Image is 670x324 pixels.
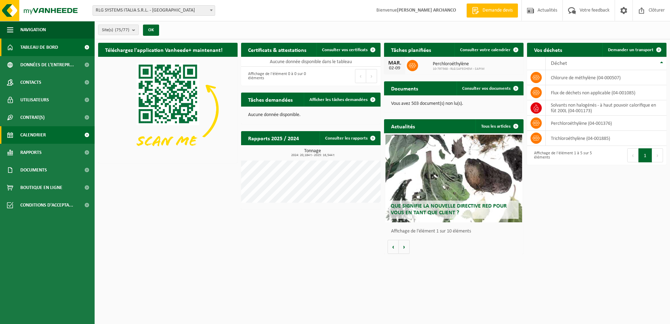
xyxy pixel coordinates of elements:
[20,74,41,91] span: Contacts
[384,81,425,95] h2: Documents
[245,149,381,157] h3: Tonnage
[391,229,520,234] p: Affichage de l'élément 1 sur 10 éléments
[98,57,238,162] img: Download de VHEPlus App
[20,39,58,56] span: Tableau de bord
[366,69,377,83] button: Next
[546,100,666,116] td: solvants non halogénés - à haut pouvoir calorifique en fût 200L (04-001173)
[457,81,523,95] a: Consulter vos documents
[20,144,42,161] span: Rapports
[355,69,366,83] button: Previous
[322,48,368,52] span: Consulter vos certificats
[241,43,313,56] h2: Certificats & attestations
[551,61,567,66] span: Déchet
[531,148,593,163] div: Affichage de l'élément 1 à 5 sur 5 éléments
[20,91,49,109] span: Utilisateurs
[304,93,380,107] a: Afficher les tâches demandées
[384,43,438,56] h2: Tâches planifiées
[638,148,652,162] button: 1
[102,25,129,35] span: Site(s)
[248,113,374,117] p: Aucune donnée disponible.
[320,131,380,145] a: Consulter les rapports
[384,119,422,133] h2: Actualités
[385,135,522,222] a: Que signifie la nouvelle directive RED pour vous en tant que client ?
[20,179,62,196] span: Boutique en ligne
[481,7,514,14] span: Demande devis
[388,66,402,71] div: 02-09
[309,97,368,102] span: Afficher les tâches demandées
[462,86,511,91] span: Consulter vos documents
[397,8,456,13] strong: [PERSON_NAME] ARCHANCO
[98,25,139,35] button: Site(s)(75/77)
[388,240,399,254] button: Vorige
[627,148,638,162] button: Previous
[433,67,485,71] span: 10-797368 - RLG SAFECHEM - SAPIM
[546,85,666,100] td: flux de déchets non applicable (04-001085)
[93,6,215,15] span: RLG SYSTEMS ITALIA S.R.L. - TORINO
[391,203,507,216] span: Que signifie la nouvelle directive RED pour vous en tant que client ?
[388,60,402,66] div: MAR.
[546,131,666,146] td: Trichloroéthylène (04-001885)
[241,131,306,145] h2: Rapports 2025 / 2024
[652,148,663,162] button: Next
[602,43,666,57] a: Demander un transport
[399,240,410,254] button: Volgende
[241,93,300,106] h2: Tâches demandées
[20,161,47,179] span: Documents
[115,28,129,32] count: (75/77)
[460,48,511,52] span: Consulter votre calendrier
[608,48,654,52] span: Demander un transport
[546,70,666,85] td: chlorure de méthylène (04-000507)
[245,154,381,157] span: 2024: 20,184 t - 2025: 16,544 t
[20,56,74,74] span: Données de l'entrepr...
[20,196,73,214] span: Conditions d'accepta...
[93,5,215,16] span: RLG SYSTEMS ITALIA S.R.L. - TORINO
[466,4,518,18] a: Demande devis
[316,43,380,57] a: Consulter vos certificats
[391,101,517,106] p: Vous avez 503 document(s) non lu(s).
[546,116,666,131] td: Perchloroéthylène (04-001376)
[20,21,46,39] span: Navigation
[433,61,485,67] span: Perchloroéthylène
[143,25,159,36] button: OK
[98,43,230,56] h2: Téléchargez l'application Vanheede+ maintenant!
[241,57,381,67] td: Aucune donnée disponible dans le tableau
[527,43,569,56] h2: Vos déchets
[20,126,46,144] span: Calendrier
[454,43,523,57] a: Consulter votre calendrier
[20,109,45,126] span: Contrat(s)
[476,119,523,133] a: Tous les articles
[245,68,307,84] div: Affichage de l'élément 0 à 0 sur 0 éléments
